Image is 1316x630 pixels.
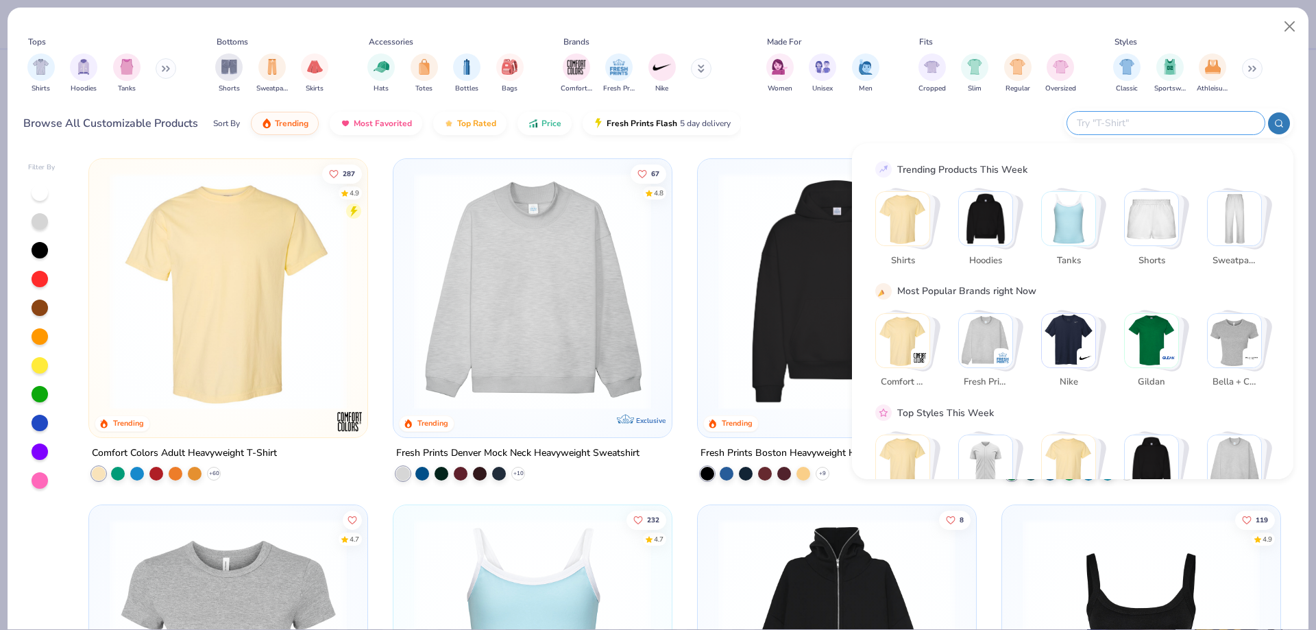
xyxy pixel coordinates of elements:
[876,192,929,245] img: Shirts
[658,173,909,410] img: a90f7c54-8796-4cb2-9d6e-4e9644cfe0fe
[1010,59,1025,75] img: Regular Image
[1154,53,1186,94] button: filter button
[1263,534,1272,544] div: 4.9
[960,516,964,523] span: 8
[1207,435,1270,516] button: Stack Card Button Cozy
[700,445,879,462] div: Fresh Prints Boston Heavyweight Hoodie
[964,376,1008,389] span: Fresh Prints
[561,84,592,94] span: Comfort Colors
[654,534,663,544] div: 4.7
[1162,59,1178,75] img: Sportswear Image
[968,84,982,94] span: Slim
[92,445,277,462] div: Comfort Colors Adult Heavyweight T-Shirt
[265,59,280,75] img: Sweatpants Image
[1162,351,1175,365] img: Gildan
[541,118,561,129] span: Price
[1125,314,1178,367] img: Gildan
[1207,313,1270,395] button: Stack Card Button Bella + Canvas
[251,112,319,135] button: Trending
[354,118,412,129] span: Most Favorited
[1124,191,1187,273] button: Stack Card Button Shorts
[369,36,413,48] div: Accessories
[881,254,925,268] span: Shirts
[1130,254,1174,268] span: Shorts
[1125,192,1178,245] img: Shorts
[1042,314,1095,367] img: Nike
[815,59,831,75] img: Unisex Image
[563,36,589,48] div: Brands
[1113,53,1141,94] div: filter for Classic
[631,164,666,183] button: Like
[654,188,663,198] div: 4.8
[367,53,395,94] div: filter for Hats
[918,84,946,94] span: Cropped
[964,254,1008,268] span: Hoodies
[859,84,873,94] span: Men
[875,313,938,395] button: Stack Card Button Comfort Colors
[307,59,323,75] img: Skirts Image
[1125,435,1178,489] img: Preppy
[958,435,1021,516] button: Stack Card Button Sportswear
[636,416,666,425] span: Exclusive
[1124,435,1187,516] button: Stack Card Button Preppy
[1213,254,1257,268] span: Sweatpants
[1207,191,1270,273] button: Stack Card Button Sweatpants
[1277,14,1303,40] button: Close
[215,53,243,94] button: filter button
[433,112,507,135] button: Top Rated
[603,84,635,94] span: Fresh Prints
[1041,313,1104,395] button: Stack Card Button Nike
[343,170,356,177] span: 287
[459,59,474,75] img: Bottles Image
[852,53,879,94] button: filter button
[583,112,741,135] button: Fresh Prints Flash5 day delivery
[996,351,1010,365] img: Fresh Prints
[1256,516,1268,523] span: 119
[71,84,97,94] span: Hoodies
[1045,53,1076,94] div: filter for Oversized
[767,36,801,48] div: Made For
[852,53,879,94] div: filter for Men
[411,53,438,94] div: filter for Totes
[877,285,890,298] img: party_popper.gif
[876,314,929,367] img: Comfort Colors
[766,53,794,94] div: filter for Women
[924,59,940,75] img: Cropped Image
[858,59,873,75] img: Men Image
[213,117,240,130] div: Sort By
[561,53,592,94] div: filter for Comfort Colors
[1208,435,1261,489] img: Cozy
[967,59,982,75] img: Slim Image
[396,445,639,462] div: Fresh Prints Denver Mock Neck Heavyweight Sweatshirt
[1245,351,1258,365] img: Bella + Canvas
[513,470,524,478] span: + 10
[1208,314,1261,367] img: Bella + Canvas
[215,53,243,94] div: filter for Shorts
[221,59,237,75] img: Shorts Image
[1041,435,1104,516] button: Stack Card Button Athleisure
[443,118,454,129] img: TopRated.gif
[455,84,478,94] span: Bottles
[1235,510,1275,529] button: Like
[959,314,1012,367] img: Fresh Prints
[306,84,324,94] span: Skirts
[607,118,677,129] span: Fresh Prints Flash
[301,53,328,94] button: filter button
[1124,313,1187,395] button: Stack Card Button Gildan
[28,36,46,48] div: Tops
[1047,254,1091,268] span: Tanks
[323,164,363,183] button: Like
[1208,192,1261,245] img: Sweatpants
[651,170,659,177] span: 67
[27,53,55,94] div: filter for Shirts
[652,57,672,77] img: Nike Image
[407,173,658,410] img: f5d85501-0dbb-4ee4-b115-c08fa3845d83
[897,162,1027,177] div: Trending Products This Week
[809,53,836,94] div: filter for Unisex
[70,53,97,94] div: filter for Hoodies
[374,84,389,94] span: Hats
[1042,192,1095,245] img: Tanks
[256,53,288,94] button: filter button
[1197,53,1228,94] button: filter button
[1130,376,1174,389] span: Gildan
